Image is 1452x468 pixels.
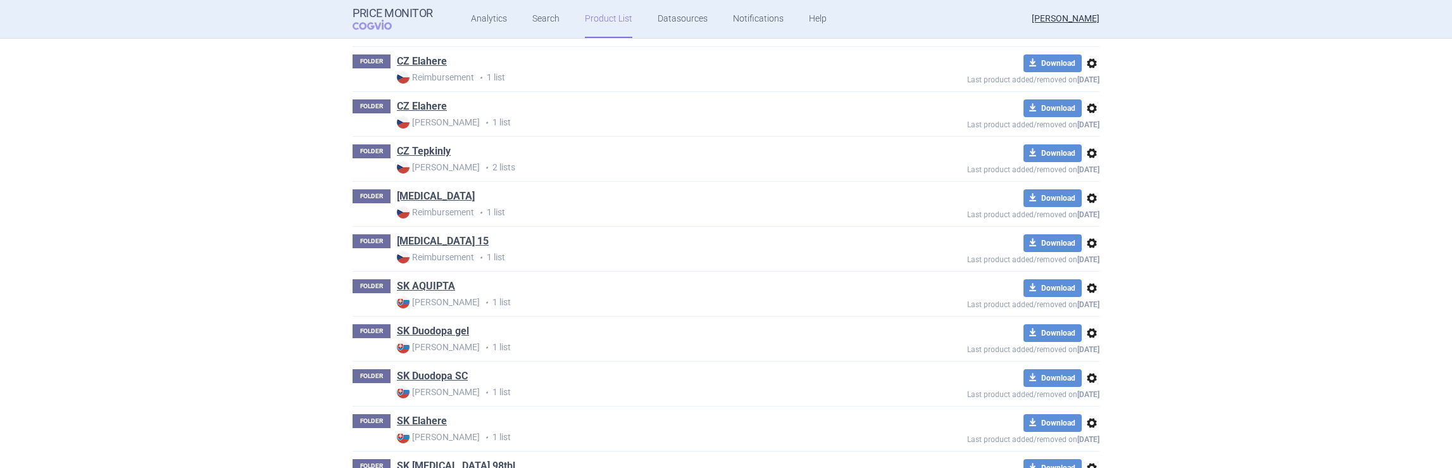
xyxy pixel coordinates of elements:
[397,369,468,383] a: SK Duodopa SC
[397,296,875,309] p: 1 list
[397,251,410,263] img: CZ
[480,431,492,444] i: •
[397,144,451,161] h1: CZ Tepkinly
[1023,414,1082,432] button: Download
[397,414,447,431] h1: SK Elahere
[397,189,475,206] h1: Kaletra
[480,386,492,399] i: •
[474,251,487,264] i: •
[397,71,875,84] p: 1 list
[1023,144,1082,162] button: Download
[397,54,447,71] h1: CZ Elahere
[1077,210,1099,219] strong: [DATE]
[1077,435,1099,444] strong: [DATE]
[397,341,410,353] img: SK
[353,7,433,20] strong: Price Monitor
[397,71,410,84] img: CZ
[875,72,1099,84] p: Last product added/removed on
[1077,75,1099,84] strong: [DATE]
[1077,300,1099,309] strong: [DATE]
[397,116,875,129] p: 1 list
[397,296,410,308] img: SK
[397,251,875,264] p: 1 list
[353,414,391,428] p: FOLDER
[1023,234,1082,252] button: Download
[397,161,410,174] img: CZ
[397,414,447,428] a: SK Elahere
[1023,99,1082,117] button: Download
[353,99,391,113] p: FOLDER
[875,252,1099,264] p: Last product added/removed on
[480,117,492,129] i: •
[1077,390,1099,399] strong: [DATE]
[397,116,410,129] img: CZ
[353,54,391,68] p: FOLDER
[397,161,875,174] p: 2 lists
[1023,189,1082,207] button: Download
[397,341,875,354] p: 1 list
[397,71,474,84] strong: Reimbursement
[397,369,468,386] h1: SK Duodopa SC
[353,369,391,383] p: FOLDER
[397,431,875,444] p: 1 list
[397,324,469,338] a: SK Duodopa gel
[1023,369,1082,387] button: Download
[875,432,1099,444] p: Last product added/removed on
[397,324,469,341] h1: SK Duodopa gel
[1077,345,1099,354] strong: [DATE]
[875,387,1099,399] p: Last product added/removed on
[1023,324,1082,342] button: Download
[397,431,410,443] img: SK
[353,20,410,30] span: COGVIO
[1077,120,1099,129] strong: [DATE]
[353,189,391,203] p: FOLDER
[1077,30,1099,39] strong: [DATE]
[397,54,447,68] a: CZ Elahere
[397,296,480,308] strong: [PERSON_NAME]
[480,296,492,309] i: •
[397,386,410,398] img: SK
[1077,255,1099,264] strong: [DATE]
[875,342,1099,354] p: Last product added/removed on
[875,162,1099,174] p: Last product added/removed on
[397,234,489,248] a: [MEDICAL_DATA] 15
[1077,165,1099,174] strong: [DATE]
[397,99,447,113] a: CZ Elahere
[875,117,1099,129] p: Last product added/removed on
[397,251,474,263] strong: Reimbursement
[397,161,480,174] strong: [PERSON_NAME]
[397,386,480,398] strong: [PERSON_NAME]
[353,234,391,248] p: FOLDER
[397,279,455,296] h1: SK AQUIPTA
[353,144,391,158] p: FOLDER
[397,279,455,293] a: SK AQUIPTA
[397,341,480,353] strong: [PERSON_NAME]
[397,431,480,443] strong: [PERSON_NAME]
[397,386,875,399] p: 1 list
[397,234,489,251] h1: Rinvoq 15
[397,206,474,218] strong: Reimbursement
[1023,54,1082,72] button: Download
[353,324,391,338] p: FOLDER
[480,161,492,174] i: •
[353,7,433,31] a: Price MonitorCOGVIO
[397,189,475,203] a: [MEDICAL_DATA]
[397,206,875,219] p: 1 list
[875,297,1099,309] p: Last product added/removed on
[397,206,410,218] img: CZ
[353,279,391,293] p: FOLDER
[397,144,451,158] a: CZ Tepkinly
[397,99,447,116] h1: CZ Elahere
[875,207,1099,219] p: Last product added/removed on
[474,72,487,84] i: •
[397,116,480,129] strong: [PERSON_NAME]
[1023,279,1082,297] button: Download
[480,341,492,354] i: •
[474,206,487,219] i: •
